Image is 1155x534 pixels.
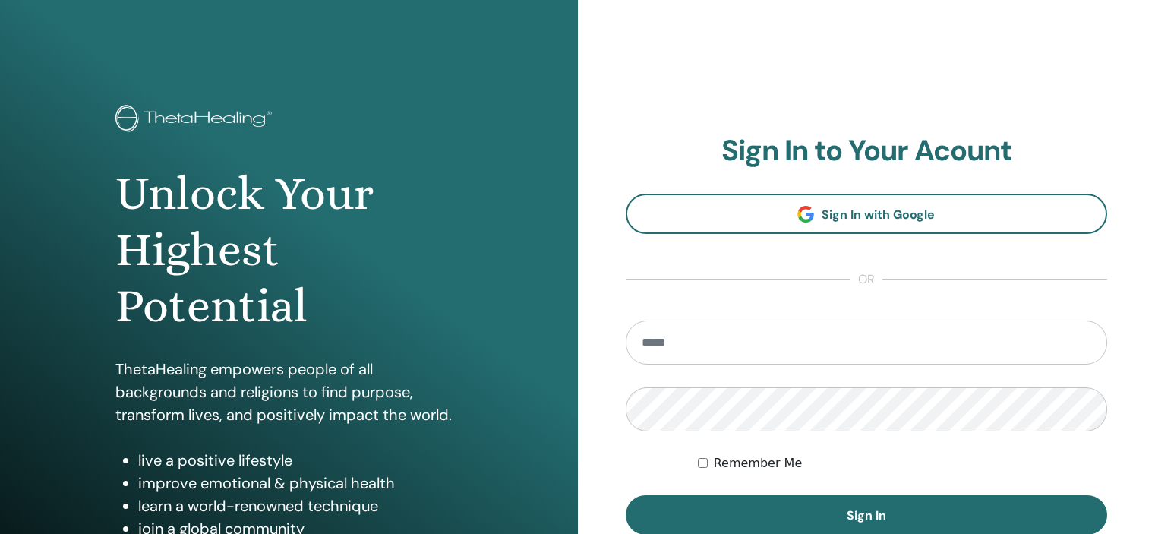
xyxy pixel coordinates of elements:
[626,194,1108,234] a: Sign In with Google
[626,134,1108,169] h2: Sign In to Your Acount
[138,495,462,517] li: learn a world-renowned technique
[115,358,462,426] p: ThetaHealing empowers people of all backgrounds and religions to find purpose, transform lives, a...
[115,166,462,335] h1: Unlock Your Highest Potential
[138,449,462,472] li: live a positive lifestyle
[138,472,462,495] li: improve emotional & physical health
[850,270,882,289] span: or
[714,454,803,472] label: Remember Me
[698,454,1107,472] div: Keep me authenticated indefinitely or until I manually logout
[847,507,886,523] span: Sign In
[822,207,935,223] span: Sign In with Google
